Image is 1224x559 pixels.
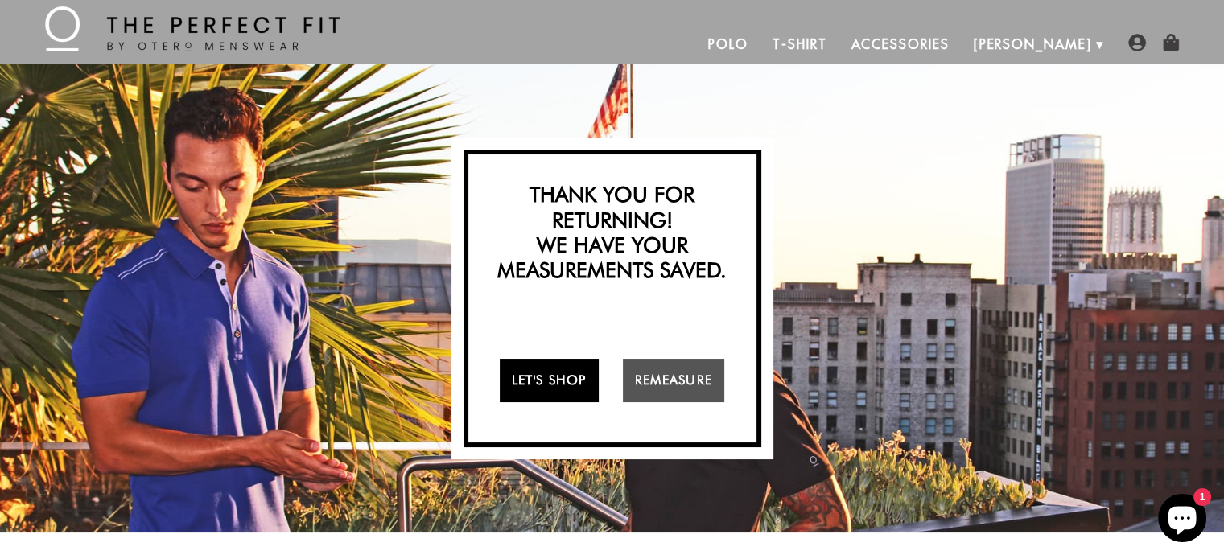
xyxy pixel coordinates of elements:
[623,359,725,402] a: Remeasure
[839,25,961,64] a: Accessories
[500,359,599,402] a: Let's Shop
[476,182,748,282] h2: Thank you for returning! We have your measurements saved.
[1153,494,1211,546] inbox-online-store-chat: Shopify online store chat
[696,25,760,64] a: Polo
[1128,34,1146,51] img: user-account-icon.png
[962,25,1104,64] a: [PERSON_NAME]
[760,25,839,64] a: T-Shirt
[1162,34,1180,51] img: shopping-bag-icon.png
[45,6,340,51] img: The Perfect Fit - by Otero Menswear - Logo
